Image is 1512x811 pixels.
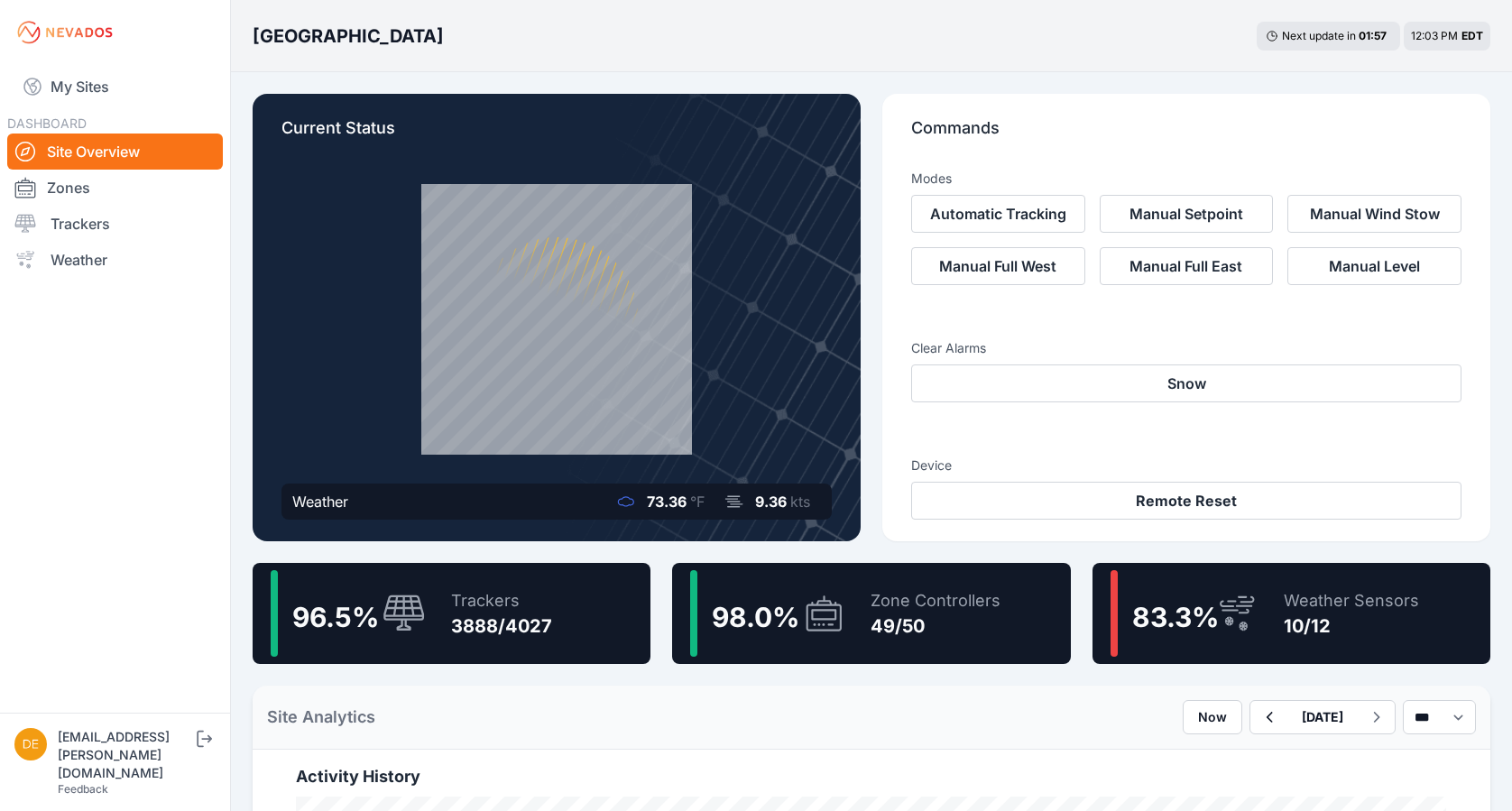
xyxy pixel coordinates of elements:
a: Trackers [7,206,223,242]
span: 96.5 % [292,601,379,633]
span: EDT [1461,29,1483,42]
div: Weather Sensors [1284,588,1419,613]
a: My Sites [7,65,223,108]
h3: Device [911,456,1461,475]
button: Manual Wind Stow [1287,195,1461,233]
span: Next update in [1282,29,1356,42]
div: Zone Controllers [871,588,1000,613]
button: Remote Reset [911,482,1461,520]
span: DASHBOARD [7,115,87,131]
button: [DATE] [1287,701,1358,733]
a: 98.0%Zone Controllers49/50 [672,563,1070,664]
h3: Modes [911,170,952,188]
div: 3888/4027 [451,613,552,639]
span: 98.0 % [712,601,799,633]
nav: Breadcrumb [253,13,444,60]
a: Feedback [58,782,108,796]
img: Nevados [14,18,115,47]
h2: Activity History [296,764,1447,789]
button: Manual Full East [1100,247,1274,285]
span: °F [690,493,705,511]
img: devin.martin@nevados.solar [14,728,47,760]
button: Manual Setpoint [1100,195,1274,233]
a: 96.5%Trackers3888/4027 [253,563,650,664]
div: 49/50 [871,613,1000,639]
div: 10/12 [1284,613,1419,639]
a: Zones [7,170,223,206]
span: kts [790,493,810,511]
button: Automatic Tracking [911,195,1085,233]
span: 83.3 % [1132,601,1219,633]
div: [EMAIL_ADDRESS][PERSON_NAME][DOMAIN_NAME] [58,728,193,782]
h3: Clear Alarms [911,339,1461,357]
button: Snow [911,364,1461,402]
a: Site Overview [7,134,223,170]
button: Manual Full West [911,247,1085,285]
div: Trackers [451,588,552,613]
a: Weather [7,242,223,278]
p: Current Status [281,115,832,155]
span: 12:03 PM [1411,29,1458,42]
h2: Site Analytics [267,705,375,730]
span: 9.36 [755,493,787,511]
button: Now [1183,700,1242,734]
div: Weather [292,491,348,512]
div: 01 : 57 [1359,29,1391,43]
a: 83.3%Weather Sensors10/12 [1093,563,1490,664]
span: 73.36 [647,493,687,511]
p: Commands [911,115,1461,155]
h3: [GEOGRAPHIC_DATA] [253,23,444,49]
button: Manual Level [1287,247,1461,285]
